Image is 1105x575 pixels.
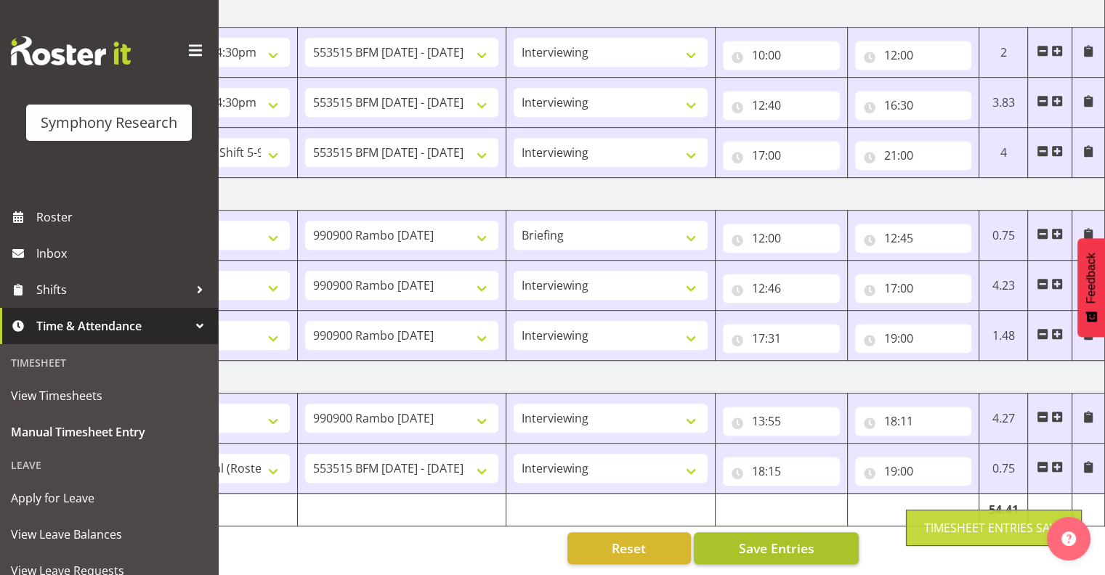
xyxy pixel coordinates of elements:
input: Click to select... [723,224,840,253]
input: Click to select... [723,457,840,486]
input: Click to select... [855,141,972,170]
input: Click to select... [855,91,972,120]
span: Apply for Leave [11,487,207,509]
td: 54.41 [979,494,1028,526]
span: View Leave Balances [11,523,207,545]
button: Feedback - Show survey [1077,238,1105,337]
a: Manual Timesheet Entry [4,414,214,450]
input: Click to select... [723,91,840,120]
div: Timesheet [4,348,214,378]
span: Reset [612,539,646,558]
div: Timesheet Entries Save [924,519,1064,537]
a: View Leave Balances [4,516,214,552]
td: 0.75 [979,444,1028,494]
span: Shifts [36,279,189,301]
input: Click to select... [855,224,972,253]
td: 3.83 [979,78,1028,128]
td: 4.27 [979,393,1028,444]
input: Click to select... [855,274,972,303]
span: Feedback [1085,253,1098,303]
button: Save Entries [694,532,859,564]
input: Click to select... [723,41,840,70]
span: Save Entries [738,539,814,558]
td: [DATE] [89,361,1105,393]
td: 4 [979,128,1028,178]
td: 1.48 [979,311,1028,361]
div: Symphony Research [41,112,177,134]
div: Leave [4,450,214,480]
input: Click to select... [723,407,840,436]
img: help-xxl-2.png [1061,531,1076,546]
span: Roster [36,206,211,228]
td: 2 [979,28,1028,78]
td: 4.23 [979,261,1028,311]
a: Apply for Leave [4,480,214,516]
span: View Timesheets [11,385,207,407]
input: Click to select... [855,457,972,486]
input: Click to select... [723,324,840,353]
span: Time & Attendance [36,315,189,337]
input: Click to select... [855,41,972,70]
span: Manual Timesheet Entry [11,421,207,443]
span: Inbox [36,242,211,264]
td: 0.75 [979,211,1028,261]
input: Click to select... [723,274,840,303]
img: Rosterit website logo [11,36,131,65]
input: Click to select... [855,407,972,436]
input: Click to select... [723,141,840,170]
a: View Timesheets [4,378,214,414]
input: Click to select... [855,324,972,353]
td: [DATE] [89,178,1105,211]
button: Reset [567,532,691,564]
